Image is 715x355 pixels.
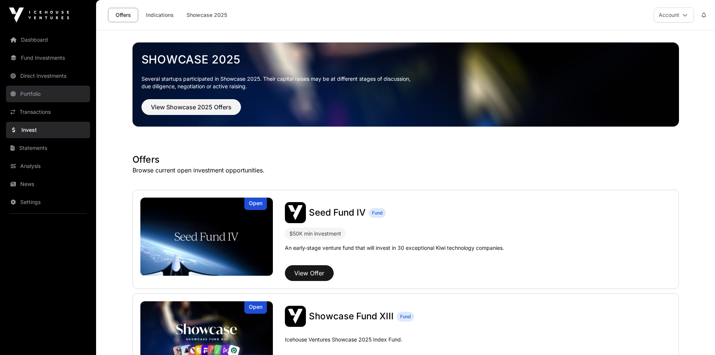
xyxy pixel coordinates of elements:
a: Direct Investments [6,68,90,84]
div: $50K min investment [289,229,341,238]
img: Showcase Fund XIII [285,306,306,327]
a: Dashboard [6,32,90,48]
div: Open [244,198,267,210]
span: Seed Fund IV [309,207,366,218]
p: An early-stage venture fund that will invest in 30 exceptional Kiwi technology companies. [285,244,504,252]
a: Showcase 2025 [141,53,670,66]
a: Showcase Fund XIII [309,310,394,322]
a: Seed Fund IV [309,207,366,219]
button: View Offer [285,265,334,281]
a: Fund Investments [6,50,90,66]
a: Indications [141,8,179,22]
img: Seed Fund IV [140,198,273,276]
div: Open [244,301,267,314]
a: Invest [6,122,90,138]
iframe: Chat Widget [677,319,715,355]
a: Statements [6,140,90,156]
a: Analysis [6,158,90,174]
button: Account [654,8,694,23]
a: Seed Fund IVOpen [140,198,273,276]
span: Showcase Fund XIII [309,311,394,322]
a: Portfolio [6,86,90,102]
h1: Offers [132,154,679,166]
img: Seed Fund IV [285,202,306,223]
p: Several startups participated in Showcase 2025. Their capital raises may be at different stages o... [141,75,670,90]
span: Fund [400,314,411,320]
a: Settings [6,194,90,210]
img: Icehouse Ventures Logo [9,8,69,23]
span: Fund [372,210,382,216]
p: Browse current open investment opportunities. [132,166,679,175]
img: Showcase 2025 [132,42,679,127]
a: Offers [108,8,138,22]
div: $50K min investment [285,228,346,240]
p: Icehouse Ventures Showcase 2025 Index Fund. [285,336,402,343]
a: News [6,176,90,192]
span: View Showcase 2025 Offers [151,103,232,112]
a: Showcase 2025 [182,8,232,22]
button: View Showcase 2025 Offers [141,99,241,115]
a: View Showcase 2025 Offers [141,107,241,114]
a: Transactions [6,104,90,120]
